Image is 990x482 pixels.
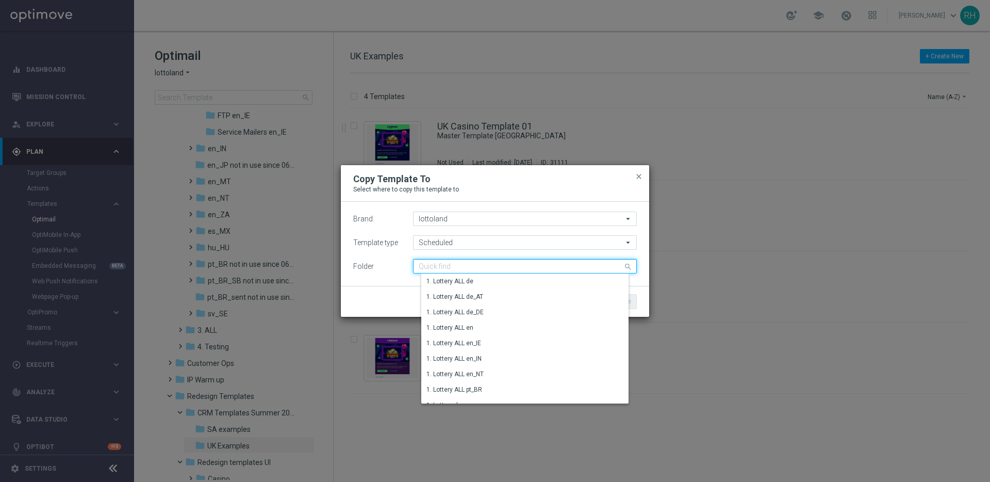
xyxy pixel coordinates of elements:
div: Press SPACE to select this row. [421,274,636,290]
div: Press SPACE to select this row. [421,398,636,413]
p: Select where to copy this template to [353,185,637,194]
i: search [624,260,633,271]
div: Press SPACE to select this row. [421,367,636,382]
div: Press SPACE to select this row. [421,382,636,398]
div: Press SPACE to select this row. [421,351,636,367]
div: Press SPACE to select this row. [421,336,636,351]
label: Template type [353,238,398,247]
span: close [635,172,643,181]
div: 1. Lottery de [426,400,461,410]
div: 1. Lottery ALL de_DE [426,308,484,317]
h2: Copy Template To [353,173,431,185]
div: Press SPACE to select this row. [421,290,636,305]
div: 1. Lottery ALL en_IE [426,339,481,348]
input: Quick find [413,259,637,274]
div: Press SPACE to select this row. [421,320,636,336]
div: 1. Lottery ALL en_IN [426,354,482,363]
div: 1. Lottery ALL en_NT [426,369,484,379]
i: arrow_drop_down [623,236,634,249]
div: Press SPACE to select this row. [421,305,636,320]
div: 1. Lottery ALL de_AT [426,292,483,301]
label: Brand [353,215,373,223]
div: 1. Lottery ALL pt_BR [426,385,482,394]
i: arrow_drop_down [623,212,634,226]
div: 1. Lottery ALL de [426,277,473,286]
label: Folder [353,262,374,271]
div: 1. Lottery ALL en [426,323,473,332]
